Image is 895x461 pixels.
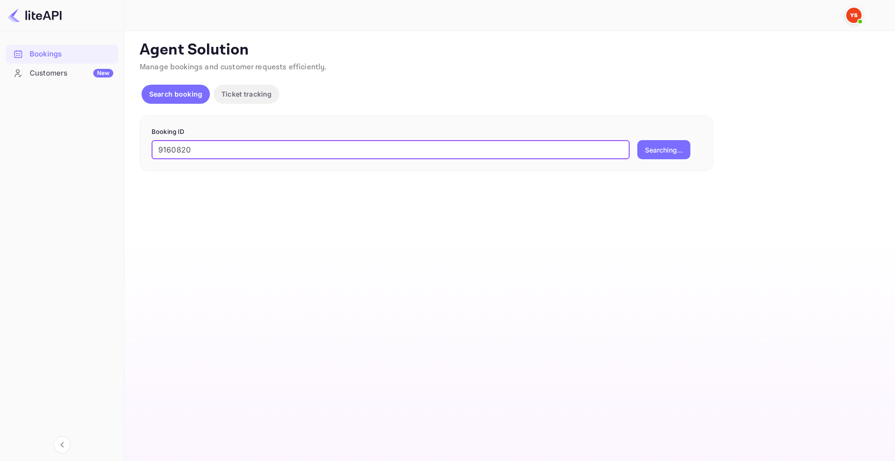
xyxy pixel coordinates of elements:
div: Customers [30,68,113,79]
p: Search booking [149,89,202,99]
p: Agent Solution [140,41,878,60]
div: New [93,69,113,77]
span: Manage bookings and customer requests efficiently. [140,62,327,72]
img: Yandex Support [846,8,862,23]
div: Bookings [30,49,113,60]
button: Collapse navigation [54,436,71,453]
div: Bookings [6,45,118,64]
input: Enter Booking ID (e.g., 63782194) [152,140,630,159]
div: CustomersNew [6,64,118,83]
img: LiteAPI logo [8,8,62,23]
a: CustomersNew [6,64,118,82]
a: Bookings [6,45,118,63]
button: Searching... [637,140,690,159]
p: Booking ID [152,127,701,137]
p: Ticket tracking [221,89,272,99]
